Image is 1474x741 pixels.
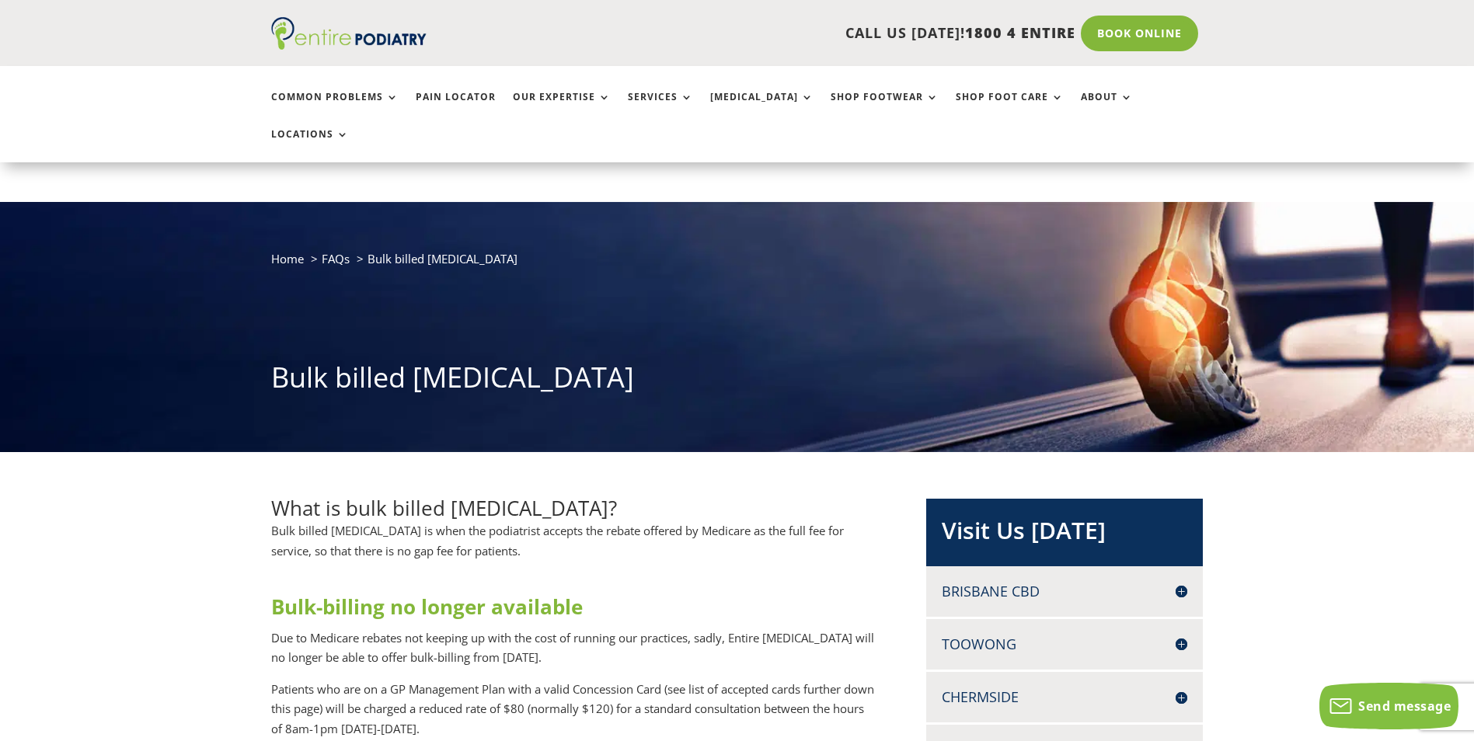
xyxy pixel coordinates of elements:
[1358,698,1451,715] span: Send message
[1081,16,1198,51] a: Book Online
[368,251,517,266] span: Bulk billed [MEDICAL_DATA]
[965,23,1075,42] span: 1800 4 ENTIRE
[271,37,427,53] a: Entire Podiatry
[271,249,1204,280] nav: breadcrumb
[271,494,617,522] span: What is bulk billed [MEDICAL_DATA]?
[271,593,876,628] h2: Bulk-billing no longer available
[628,92,693,125] a: Services
[942,582,1187,601] h4: Brisbane CBD
[271,251,304,266] a: Home
[271,628,876,680] p: Due to Medicare rebates not keeping up with the cost of running our practices, sadly, Entire [MED...
[271,129,349,162] a: Locations
[416,92,496,125] a: Pain Locator
[942,514,1187,555] h2: Visit Us [DATE]
[942,635,1187,654] h4: Toowong
[942,687,1187,707] h4: Chermside
[486,23,1075,43] p: CALL US [DATE]!
[271,17,427,50] img: logo (1)
[513,92,611,125] a: Our Expertise
[956,92,1064,125] a: Shop Foot Care
[710,92,814,125] a: [MEDICAL_DATA]
[1081,92,1133,125] a: About
[271,521,876,572] p: Bulk billed [MEDICAL_DATA] is when the podiatrist accepts the rebate offered by Medicare as the f...
[322,251,350,266] a: FAQs
[1319,683,1458,729] button: Send message
[271,358,1204,405] h1: Bulk billed [MEDICAL_DATA]
[271,92,399,125] a: Common Problems
[831,92,939,125] a: Shop Footwear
